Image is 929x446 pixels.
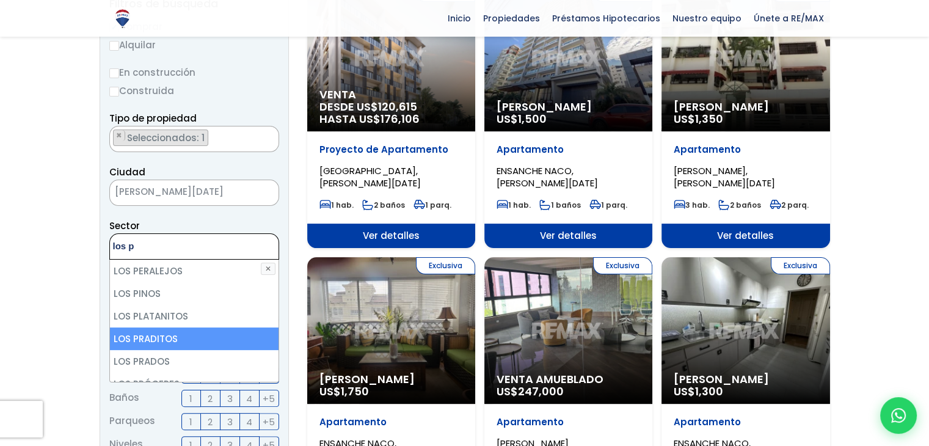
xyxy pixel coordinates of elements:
span: Tipo de propiedad [109,112,197,125]
span: Venta Amueblado [497,373,640,386]
span: 2 [208,391,213,406]
span: Nuestro equipo [666,9,748,27]
span: Inicio [442,9,477,27]
input: Construida [109,87,119,97]
span: Exclusiva [416,257,475,274]
span: × [260,188,266,199]
span: Ver detalles [307,224,475,248]
span: US$ [674,384,723,399]
span: US$ [497,111,547,126]
span: 2 baños [362,200,405,210]
span: SANTO DOMINGO DE GUZMÁN [110,183,248,200]
span: [PERSON_NAME] [319,373,463,386]
span: +5 [263,414,275,430]
span: 1,750 [341,384,369,399]
li: APARTAMENTO [113,130,208,146]
span: Ver detalles [484,224,652,248]
p: Apartamento [674,144,817,156]
span: 1 parq. [589,200,627,210]
span: 1,350 [695,111,723,126]
span: 1 hab. [319,200,354,210]
span: US$ [319,384,369,399]
span: 2 baños [718,200,761,210]
p: Apartamento [674,416,817,428]
p: Apartamento [319,416,463,428]
span: 3 hab. [674,200,710,210]
p: Apartamento [497,416,640,428]
label: Alquilar [109,37,279,53]
span: Exclusiva [771,257,830,274]
li: LOS PINOS [110,282,279,305]
input: Alquilar [109,41,119,51]
input: En construcción [109,68,119,78]
span: 1 baños [539,200,581,210]
span: 1,500 [518,111,547,126]
span: [PERSON_NAME] [674,101,817,113]
span: DESDE US$ [319,101,463,125]
span: Únete a RE/MAX [748,9,830,27]
span: 3 [227,414,233,430]
textarea: Search [110,126,117,153]
img: Logo de REMAX [112,8,133,29]
span: 2 [208,414,213,430]
span: US$ [674,111,723,126]
button: Remove all items [248,183,266,203]
span: Propiedades [477,9,546,27]
span: Préstamos Hipotecarios [546,9,666,27]
span: [PERSON_NAME] [674,373,817,386]
span: 247,000 [518,384,564,399]
span: Baños [109,390,139,407]
span: Seleccionados: 1 [126,131,208,144]
span: +5 [263,391,275,406]
span: 3 [227,391,233,406]
li: LOS PERALEJOS [110,260,279,282]
span: × [266,130,272,141]
span: Parqueos [109,413,155,430]
li: LOS PRADOS [110,350,279,373]
span: Ciudad [109,166,145,178]
span: US$ [497,384,564,399]
span: SANTO DOMINGO DE GUZMÁN [109,180,279,206]
span: 1 [189,414,192,430]
span: 1,300 [695,384,723,399]
li: LOS PLATANITOS [110,305,279,327]
button: Remove item [114,130,125,141]
label: Construida [109,83,279,98]
span: Exclusiva [593,257,652,274]
span: [PERSON_NAME], [PERSON_NAME][DATE] [674,164,775,189]
span: × [116,130,122,141]
li: LOS PRÓCERES [110,373,279,395]
span: [GEOGRAPHIC_DATA], [PERSON_NAME][DATE] [319,164,421,189]
p: Apartamento [497,144,640,156]
span: 1 [189,391,192,406]
p: Proyecto de Apartamento [319,144,463,156]
button: Remove all items [265,130,272,142]
span: HASTA US$ [319,113,463,125]
span: Sector [109,219,140,232]
span: Venta [319,89,463,101]
span: 120,615 [378,99,417,114]
span: 1 hab. [497,200,531,210]
textarea: Search [110,234,228,260]
span: 4 [246,414,252,430]
span: Ver detalles [661,224,829,248]
span: 176,106 [381,111,420,126]
span: ENSANCHE NACO, [PERSON_NAME][DATE] [497,164,598,189]
span: 2 parq. [770,200,809,210]
span: 1 parq. [413,200,451,210]
span: [PERSON_NAME] [497,101,640,113]
label: En construcción [109,65,279,80]
button: ✕ [261,263,275,275]
li: LOS PRADITOS [110,327,279,350]
span: 4 [246,391,252,406]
